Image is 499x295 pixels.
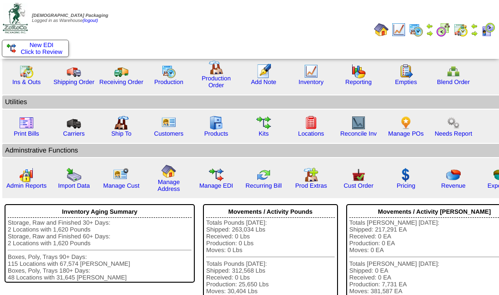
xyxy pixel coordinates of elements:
[435,130,472,137] a: Needs Report
[259,130,269,137] a: Kits
[295,182,327,189] a: Prod Extras
[351,168,366,182] img: cust_order.png
[399,64,413,79] img: workorder.gif
[30,42,54,48] span: New EDI
[298,130,324,137] a: Locations
[351,116,366,130] img: line_graph2.gif
[103,182,139,189] a: Manage Cust
[481,22,495,37] img: calendarcustomer.gif
[426,22,433,30] img: arrowleft.gif
[8,206,192,218] div: Inventory Aging Summary
[113,168,130,182] img: managecust.png
[32,13,108,23] span: Logged in as Warehouse
[204,130,229,137] a: Products
[340,130,377,137] a: Reconcile Inv
[67,116,81,130] img: truck3.gif
[209,168,224,182] img: edi.gif
[14,130,39,137] a: Print Bills
[199,182,233,189] a: Manage EDI
[441,182,465,189] a: Revenue
[7,44,16,53] img: ediSmall.gif
[351,64,366,79] img: graph.gif
[304,116,318,130] img: locations.gif
[471,30,478,37] img: arrowright.gif
[111,130,131,137] a: Ship To
[3,3,28,33] img: zoroco-logo-small.webp
[446,168,461,182] img: pie_chart.png
[446,116,461,130] img: workflow.png
[19,64,34,79] img: calendarinout.gif
[161,64,176,79] img: calendarprod.gif
[19,168,34,182] img: graph2.png
[161,116,176,130] img: customers.gif
[114,64,129,79] img: truck2.gif
[12,79,41,85] a: Ins & Outs
[446,64,461,79] img: network.png
[154,79,183,85] a: Production
[19,116,34,130] img: invoice2.gif
[7,48,64,55] span: Click to Review
[409,22,423,37] img: calendarprod.gif
[83,18,98,23] a: (logout)
[391,22,406,37] img: line_graph.gif
[32,13,108,18] span: [DEMOGRAPHIC_DATA] Packaging
[245,182,281,189] a: Recurring Bill
[158,179,180,192] a: Manage Address
[304,64,318,79] img: line_graph.gif
[67,64,81,79] img: truck.gif
[453,22,468,37] img: calendarinout.gif
[206,206,335,218] div: Movements / Activity Pounds
[53,79,94,85] a: Shipping Order
[256,116,271,130] img: workflow.gif
[63,130,84,137] a: Carriers
[114,116,129,130] img: factory2.gif
[471,22,478,30] img: arrowleft.gif
[8,219,192,281] div: Storage, Raw and Finished 30+ Days: 2 Locations with 1,620 Pounds Storage, Raw and Finished 60+ D...
[256,168,271,182] img: reconcile.gif
[436,22,451,37] img: calendarblend.gif
[99,79,143,85] a: Receiving Order
[343,182,373,189] a: Cust Order
[6,182,47,189] a: Admin Reports
[209,60,224,75] img: factory.gif
[426,30,433,37] img: arrowright.gif
[397,182,416,189] a: Pricing
[256,64,271,79] img: orders.gif
[154,130,183,137] a: Customers
[299,79,324,85] a: Inventory
[251,79,276,85] a: Add Note
[374,22,389,37] img: home.gif
[395,79,417,85] a: Empties
[304,168,318,182] img: prodextras.gif
[58,182,90,189] a: Import Data
[67,168,81,182] img: import.gif
[7,42,64,55] a: New EDI Click to Review
[345,79,372,85] a: Reporting
[437,79,470,85] a: Blend Order
[209,116,224,130] img: cabinet.gif
[161,164,176,179] img: home.gif
[399,168,413,182] img: dollar.gif
[388,130,424,137] a: Manage POs
[399,116,413,130] img: po.png
[202,75,231,89] a: Production Order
